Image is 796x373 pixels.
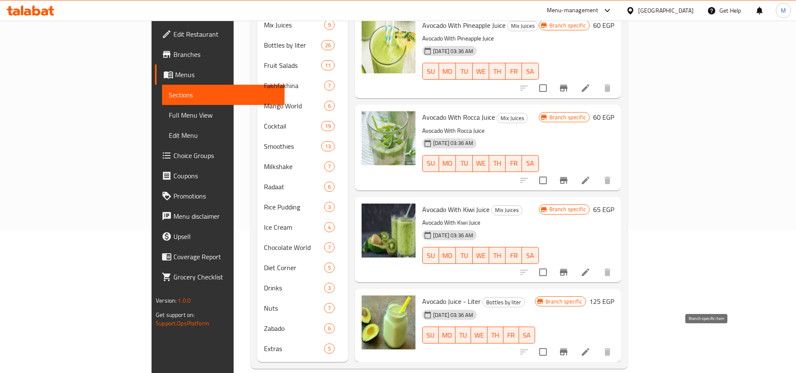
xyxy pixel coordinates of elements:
img: Avocado With Pineapple Juice [362,19,415,73]
button: SA [522,63,538,80]
span: SA [525,65,535,78]
span: Milkshake [264,161,324,172]
span: 5 [325,264,334,272]
span: 19 [322,122,334,130]
span: Fruit Salads [264,60,321,70]
button: WE [473,155,489,172]
span: TU [459,250,469,262]
div: Cocktail19 [257,116,348,136]
span: TH [493,65,502,78]
span: SA [522,329,532,341]
span: Avocado With Kiwi Juice [422,203,490,216]
div: Ice Cream4 [257,217,348,237]
span: MO [442,65,453,78]
button: delete [597,170,618,191]
div: Smoothies [264,141,321,151]
div: items [324,343,335,354]
div: Nuts [264,303,324,313]
span: Mix Juices [497,113,527,123]
span: WE [474,329,484,341]
span: 9 [325,21,334,29]
button: TH [489,63,506,80]
button: Branch-specific-item [554,262,574,282]
span: Mix Juices [492,205,522,215]
span: Branch specific [546,205,589,213]
button: FR [506,63,522,80]
div: Chocolate World7 [257,237,348,258]
button: Branch-specific-item [554,78,574,98]
span: 3 [325,284,334,292]
span: Select to update [534,263,552,281]
button: TU [455,327,471,343]
span: WE [476,250,486,262]
button: TU [456,247,472,264]
span: Version: [156,295,176,306]
button: TH [489,247,506,264]
div: Mix Juices [507,21,538,31]
button: FR [503,327,519,343]
span: [DATE] 03:36 AM [430,47,477,55]
a: Menu disclaimer [155,206,285,226]
span: Promotions [173,191,278,201]
div: items [324,161,335,172]
span: SU [426,250,436,262]
a: Upsell [155,226,285,247]
img: Avocado With Kiwi Juice [362,204,415,258]
button: TU [456,155,472,172]
a: Full Menu View [162,105,285,125]
div: items [324,242,335,252]
span: Ice Cream [264,222,324,232]
h6: 60 EGP [593,19,614,31]
span: Chocolate World [264,242,324,252]
span: Coverage Report [173,252,278,262]
span: Menus [175,70,278,80]
button: FR [506,155,522,172]
button: delete [597,262,618,282]
div: Bottles by liter26 [257,35,348,55]
span: Cocktail [264,121,321,131]
div: [GEOGRAPHIC_DATA] [638,6,694,15]
div: items [324,101,335,111]
a: Menus [155,64,285,85]
span: 6 [325,325,334,333]
span: Menu disclaimer [173,211,278,221]
span: [DATE] 03:36 AM [430,139,477,147]
span: Choice Groups [173,150,278,161]
div: Drinks [264,283,324,293]
span: Avocado With Rocca Juice [422,111,495,123]
button: MO [439,155,456,172]
div: items [324,20,335,30]
span: FR [509,65,519,78]
button: TH [487,327,503,343]
span: Bottles by liter [483,298,524,307]
h6: 125 EGP [589,295,614,307]
span: TH [493,157,502,169]
span: Diet Corner [264,263,324,273]
span: Branches [173,49,278,59]
div: items [324,303,335,313]
a: Choice Groups [155,145,285,166]
span: Extras [264,343,324,354]
button: SU [422,327,438,343]
img: Avocado Juice - Liter [362,295,415,349]
h6: 65 EGP [593,204,614,215]
span: Mix Juices [264,20,324,30]
button: delete [597,342,618,362]
span: FR [509,157,519,169]
div: items [324,263,335,273]
a: Promotions [155,186,285,206]
div: items [324,81,335,91]
span: 3 [325,203,334,211]
button: SU [422,155,439,172]
span: Get support on: [156,309,194,320]
div: Fakhfakhina [264,81,324,91]
button: FR [506,247,522,264]
span: 7 [325,244,334,252]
